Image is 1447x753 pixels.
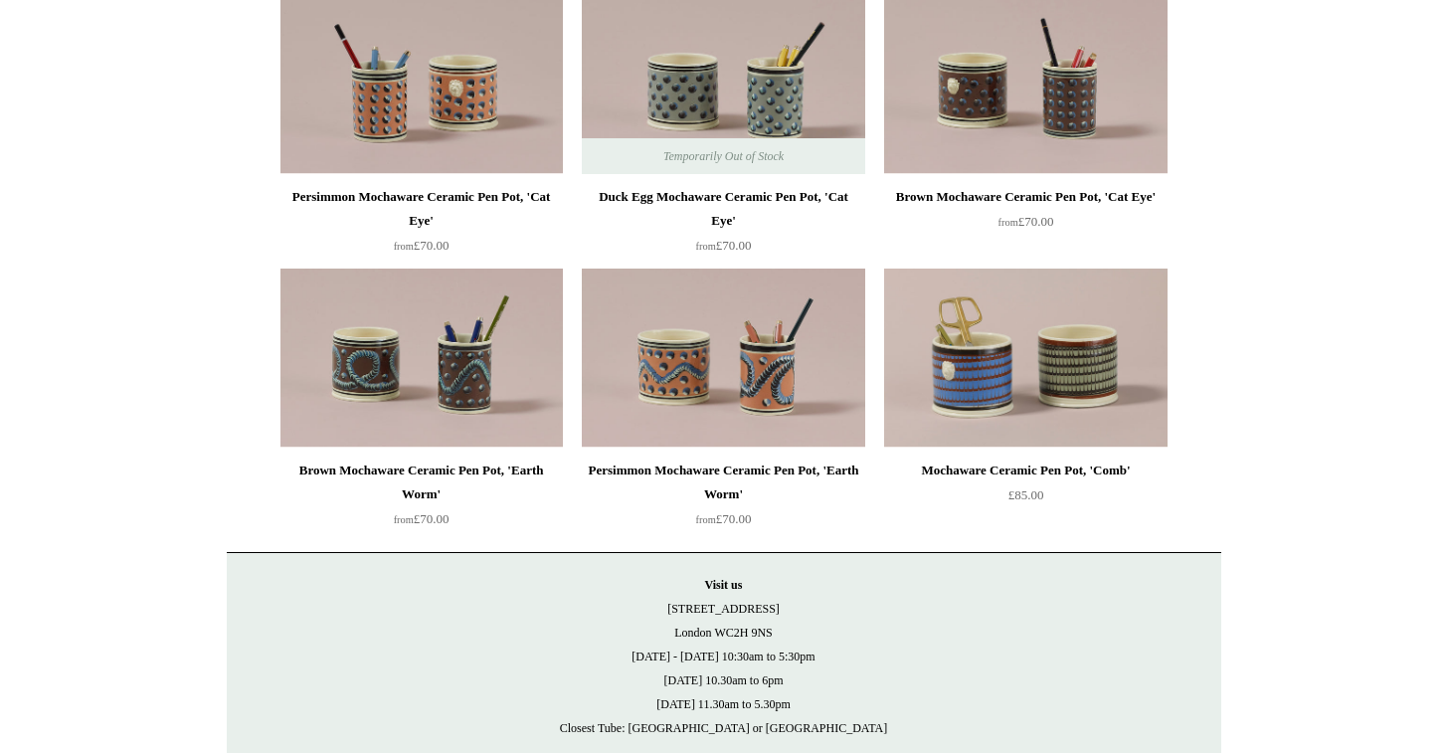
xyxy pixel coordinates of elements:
img: Mochaware Ceramic Pen Pot, 'Comb' [884,269,1167,448]
a: Brown Mochaware Ceramic Pen Pot, 'Earth Worm' Brown Mochaware Ceramic Pen Pot, 'Earth Worm' [280,269,563,448]
a: Brown Mochaware Ceramic Pen Pot, 'Cat Eye' from£70.00 [884,185,1167,267]
a: Persimmon Mochaware Ceramic Pen Pot, 'Earth Worm' Persimmon Mochaware Ceramic Pen Pot, 'Earth Worm' [582,269,864,448]
a: Mochaware Ceramic Pen Pot, 'Comb' Mochaware Ceramic Pen Pot, 'Comb' [884,269,1167,448]
strong: Visit us [705,578,743,592]
div: Brown Mochaware Ceramic Pen Pot, 'Cat Eye' [889,185,1162,209]
span: from [696,514,716,525]
a: Brown Mochaware Ceramic Pen Pot, 'Earth Worm' from£70.00 [280,459,563,540]
div: Persimmon Mochaware Ceramic Pen Pot, 'Cat Eye' [285,185,558,233]
span: £70.00 [394,238,450,253]
span: £70.00 [394,511,450,526]
span: from [394,241,414,252]
p: [STREET_ADDRESS] London WC2H 9NS [DATE] - [DATE] 10:30am to 5:30pm [DATE] 10.30am to 6pm [DATE] 1... [247,573,1201,740]
div: Duck Egg Mochaware Ceramic Pen Pot, 'Cat Eye' [587,185,859,233]
span: £85.00 [1008,487,1044,502]
a: Duck Egg Mochaware Ceramic Pen Pot, 'Cat Eye' from£70.00 [582,185,864,267]
a: Persimmon Mochaware Ceramic Pen Pot, 'Earth Worm' from£70.00 [582,459,864,540]
img: Persimmon Mochaware Ceramic Pen Pot, 'Earth Worm' [582,269,864,448]
div: Persimmon Mochaware Ceramic Pen Pot, 'Earth Worm' [587,459,859,506]
span: £70.00 [696,238,752,253]
span: £70.00 [998,214,1054,229]
span: from [394,514,414,525]
span: £70.00 [696,511,752,526]
div: Brown Mochaware Ceramic Pen Pot, 'Earth Worm' [285,459,558,506]
span: Temporarily Out of Stock [643,138,804,174]
span: from [998,217,1018,228]
span: from [696,241,716,252]
img: Brown Mochaware Ceramic Pen Pot, 'Earth Worm' [280,269,563,448]
div: Mochaware Ceramic Pen Pot, 'Comb' [889,459,1162,482]
a: Persimmon Mochaware Ceramic Pen Pot, 'Cat Eye' from£70.00 [280,185,563,267]
a: Mochaware Ceramic Pen Pot, 'Comb' £85.00 [884,459,1167,540]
